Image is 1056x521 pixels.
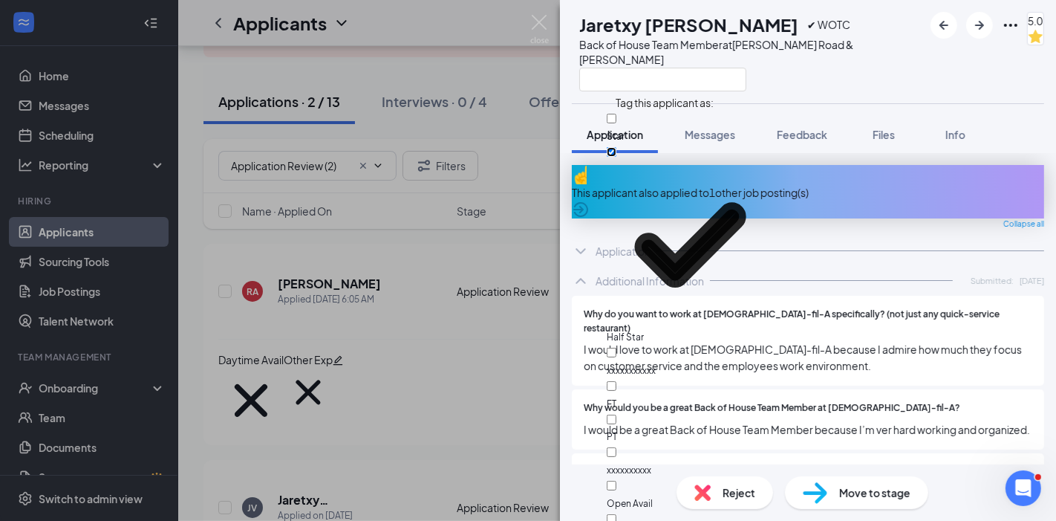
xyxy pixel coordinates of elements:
span: xxxxxxxxxxx [607,365,656,376]
svg: ChevronDown [572,242,590,260]
input: FT [607,381,616,391]
svg: Ellipses [1002,16,1020,34]
input: Star [607,114,616,123]
button: ArrowRight [966,12,993,39]
span: Submitted: [971,274,1014,287]
span: 5.0 [1028,13,1043,29]
span: PT [607,431,617,442]
span: Files [873,128,895,141]
span: Open Avail [607,498,653,509]
h1: Jaretxy [PERSON_NAME] [579,12,798,37]
span: I would love to work at [DEMOGRAPHIC_DATA]-fil-A because I admire how much they focus on customer... [584,341,1032,374]
div: Back of House Team Member at [PERSON_NAME] Road & [PERSON_NAME] [579,37,923,67]
span: Collapse all [1003,219,1044,230]
input: xxxxxxxxxx [607,447,616,457]
div: Application [596,244,651,259]
input: PT [607,415,616,424]
div: This applicant also applied to 1 other job posting(s) [572,184,1044,201]
span: Application [587,128,643,141]
span: Why would you be a great Back of House Team Member at [DEMOGRAPHIC_DATA]-fil-A? [584,401,960,415]
span: Why do you want to work at [DEMOGRAPHIC_DATA]-fil-A specifically? (not just any quick-service res... [584,308,1032,336]
span: ✔ WOTC [807,16,850,33]
svg: Checkmark [607,161,774,329]
span: [DATE] [1020,274,1044,287]
div: Additional Information [596,274,704,288]
svg: ArrowRight [971,16,988,34]
span: I would be a great Back of House Team Member because I’m ver hard working and organized. [584,421,1032,438]
span: Move to stage [839,485,910,501]
input: xxxxxxxxxxx [607,348,616,357]
input: Half Star [607,147,616,157]
span: Half Star [607,331,644,343]
svg: ChevronUp [572,272,590,290]
svg: ArrowCircle [572,201,590,219]
span: Feedback [777,128,827,141]
svg: ArrowLeftNew [935,16,953,34]
span: Tag this applicant as: [607,87,723,112]
span: FT [607,398,616,410]
iframe: Intercom live chat [1006,470,1041,506]
button: ArrowLeftNew [930,12,957,39]
input: Open Avail [607,481,616,491]
span: xxxxxxxxxx [607,465,651,476]
span: Star [607,131,625,142]
span: Info [945,128,965,141]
